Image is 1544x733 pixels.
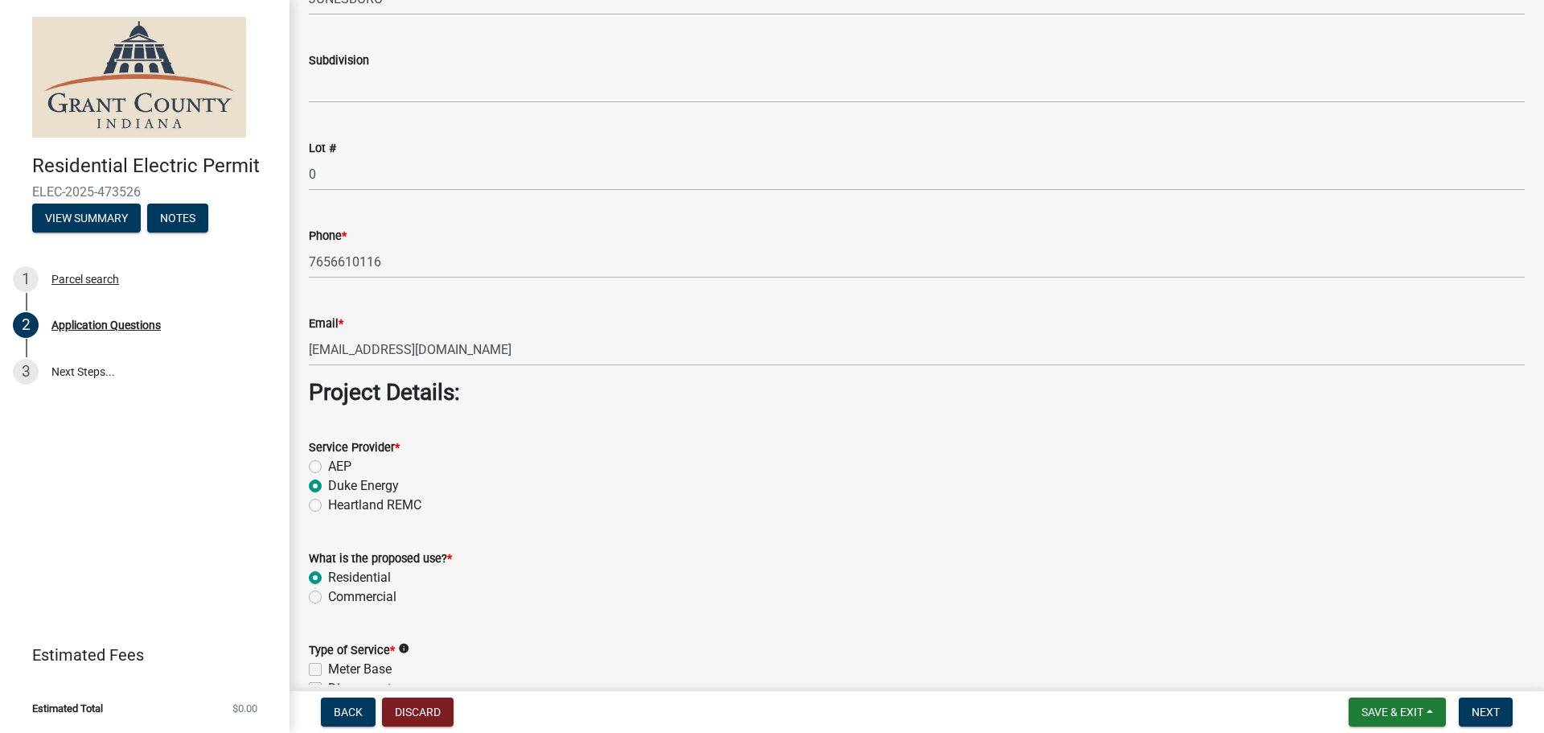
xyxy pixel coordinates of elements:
button: Back [321,698,376,727]
label: Subdivision [309,56,369,67]
label: Meter Base [328,660,392,679]
span: $0.00 [232,703,257,714]
div: Application Questions [51,319,161,331]
label: Heartland REMC [328,496,421,515]
button: Next [1459,698,1513,727]
h4: Residential Electric Permit [32,154,277,178]
button: Discard [382,698,454,727]
button: View Summary [32,204,141,233]
label: Duke Energy [328,476,399,496]
wm-modal-confirm: Notes [147,212,208,225]
label: Commercial [328,587,396,607]
label: What is the proposed use? [309,554,452,565]
label: AEP [328,457,351,476]
span: Back [334,706,363,719]
label: Lot # [309,143,336,154]
span: Estimated Total [32,703,103,714]
div: 3 [13,359,39,385]
label: Phone [309,231,347,242]
label: Residential [328,568,391,587]
div: 2 [13,312,39,338]
img: Grant County, Indiana [32,17,246,138]
strong: Project Details: [309,379,460,406]
label: Disconnect [328,679,392,698]
i: info [398,643,409,654]
div: Parcel search [51,274,119,285]
span: ELEC-2025-473526 [32,184,257,200]
button: Notes [147,204,208,233]
span: Save & Exit [1361,706,1423,719]
wm-modal-confirm: Summary [32,212,141,225]
label: Service Provider [309,443,400,454]
button: Save & Exit [1349,698,1446,727]
span: Next [1472,706,1500,719]
div: 1 [13,266,39,292]
a: Estimated Fees [13,639,264,671]
label: Email [309,319,343,330]
label: Type of Service [309,645,395,657]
